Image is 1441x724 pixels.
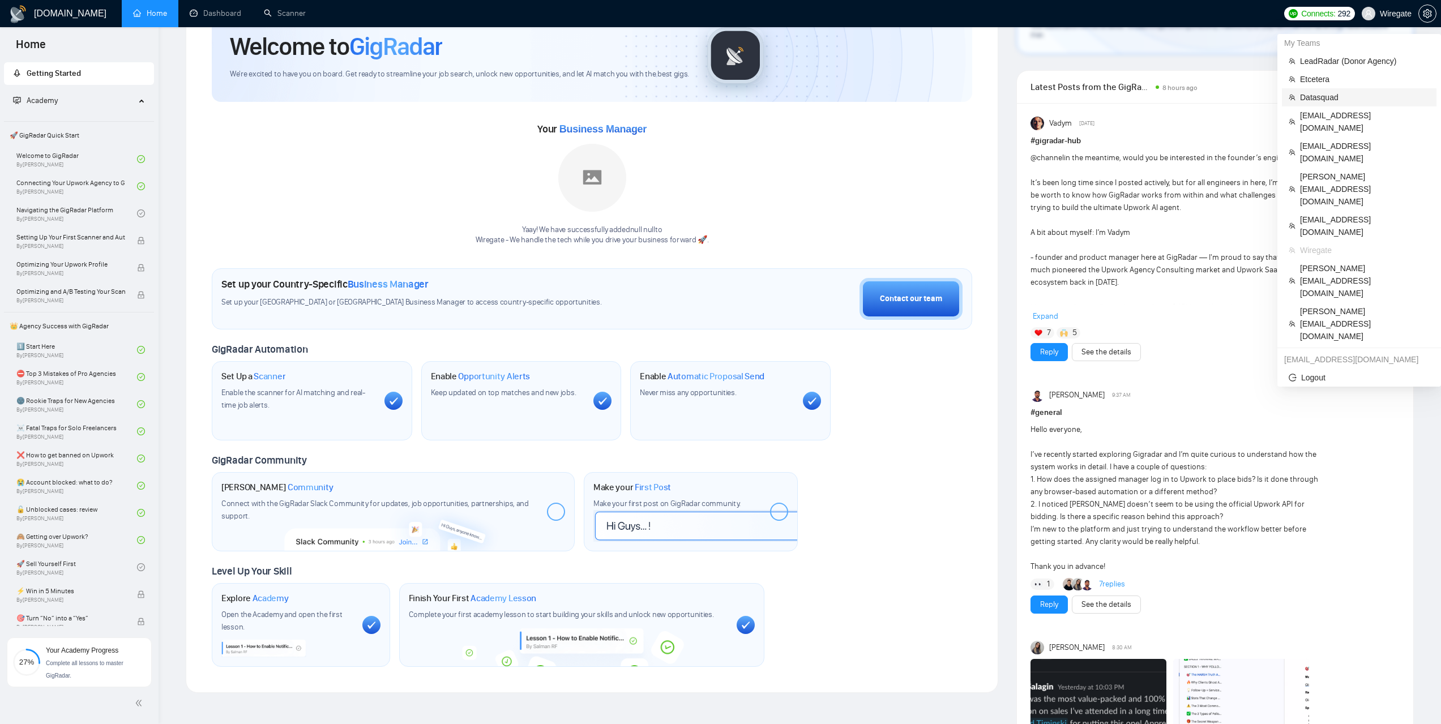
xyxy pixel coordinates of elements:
[135,697,146,709] span: double-left
[137,536,145,544] span: check-circle
[558,144,626,212] img: placeholder.png
[1112,642,1132,653] span: 8:30 AM
[5,124,153,147] span: 🚀 GigRadar Quick Start
[1030,152,1325,401] div: in the meantime, would you be interested in the founder’s engineering blog? It’s been long time s...
[137,291,145,299] span: lock
[1072,343,1141,361] button: See the details
[13,658,40,666] span: 27%
[212,454,307,466] span: GigRadar Community
[537,123,647,135] span: Your
[16,392,137,417] a: 🌚 Rookie Traps for New AgenciesBy[PERSON_NAME]
[1418,9,1436,18] a: setting
[409,610,714,619] span: Complete your first academy lesson to start building your skills and unlock new opportunities.
[16,585,125,597] span: ⚡ Win in 5 Minutes
[1030,117,1044,130] img: Vadym
[16,286,125,297] span: Optimizing and A/B Testing Your Scanner for Better Results
[1289,149,1295,156] span: team
[46,646,118,654] span: Your Academy Progress
[190,8,241,18] a: dashboardDashboard
[1289,76,1295,83] span: team
[137,482,145,490] span: check-circle
[1079,118,1094,128] span: [DATE]
[221,278,429,290] h1: Set up your Country-Specific
[285,499,502,551] img: slackcommunity-bg.png
[221,593,289,604] h1: Explore
[1300,305,1430,342] span: [PERSON_NAME][EMAIL_ADDRESS][DOMAIN_NAME]
[16,500,137,525] a: 🔓 Unblocked cases: reviewBy[PERSON_NAME]
[1112,390,1131,400] span: 9:37 AM
[16,243,125,250] span: By [PERSON_NAME]
[16,624,125,631] span: By [PERSON_NAME]
[1030,406,1400,419] h1: # general
[1162,84,1198,92] span: 8 hours ago
[1289,9,1298,18] img: upwork-logo.png
[221,371,285,382] h1: Set Up a
[1030,388,1044,402] img: Preet Patel
[137,618,145,626] span: lock
[137,427,145,435] span: check-circle
[1034,580,1042,588] img: 👀
[458,371,530,382] span: Opportunity Alerts
[1418,5,1436,23] button: setting
[1081,598,1131,611] a: See the details
[27,68,81,78] span: Getting Started
[9,5,27,23] img: logo
[476,225,709,246] div: Yaay! We have successfully added null null to
[860,278,963,320] button: Contact our team
[212,565,292,577] span: Level Up Your Skill
[221,499,529,521] span: Connect with the GigRadar Slack Community for updates, job opportunities, partnerships, and support.
[137,400,145,408] span: check-circle
[221,610,343,632] span: Open the Academy and open the first lesson.
[1030,80,1152,94] span: Latest Posts from the GigRadar Community
[137,373,145,381] span: check-circle
[1033,311,1058,321] span: Expand
[1300,73,1430,85] span: Etcetera
[16,297,125,304] span: By [PERSON_NAME]
[668,371,764,382] span: Automatic Proposal Send
[133,8,167,18] a: homeHome
[16,174,137,199] a: Connecting Your Upwork Agency to GigRadarBy[PERSON_NAME]
[16,270,125,277] span: By [PERSON_NAME]
[137,563,145,571] span: check-circle
[1081,578,1093,590] img: Preet Patel
[27,96,58,105] span: Academy
[16,419,137,444] a: ☠️ Fatal Traps for Solo FreelancersBy[PERSON_NAME]
[1030,343,1068,361] button: Reply
[137,209,145,217] span: check-circle
[1338,7,1350,20] span: 292
[1289,277,1295,284] span: team
[1289,118,1295,125] span: team
[1300,91,1430,104] span: Datasquad
[1030,22,1387,40] span: Your subscription will be renewed. To keep things running smoothly, make sure your payment method...
[16,473,137,498] a: 😭 Account blocked: what to do?By[PERSON_NAME]
[221,482,333,493] h1: [PERSON_NAME]
[16,597,125,603] span: By [PERSON_NAME]
[1047,327,1051,339] span: 7
[1030,153,1064,162] span: @channel
[1072,596,1141,614] button: See the details
[1060,329,1068,337] img: 🙌
[476,235,709,246] p: Wiregate - We handle the tech while you drive your business forward 🚀 .
[593,499,741,508] span: Make your first post on GigRadar community.
[1301,7,1335,20] span: Connects:
[13,96,58,105] span: Academy
[1419,9,1436,18] span: setting
[1300,213,1430,238] span: [EMAIL_ADDRESS][DOMAIN_NAME]
[1049,641,1105,654] span: [PERSON_NAME]
[1300,109,1430,134] span: [EMAIL_ADDRESS][DOMAIN_NAME]
[1300,244,1430,256] span: Wiregate
[137,346,145,354] span: check-circle
[1289,247,1295,254] span: team
[1300,170,1430,208] span: [PERSON_NAME][EMAIL_ADDRESS][DOMAIN_NAME]
[16,446,137,471] a: ❌ How to get banned on UpworkBy[PERSON_NAME]
[137,509,145,517] span: check-circle
[1365,10,1372,18] span: user
[1040,598,1058,611] a: Reply
[212,343,307,355] span: GigRadar Automation
[1300,262,1430,299] span: [PERSON_NAME][EMAIL_ADDRESS][DOMAIN_NAME]
[16,201,137,226] a: Navigating the GigRadar PlatformBy[PERSON_NAME]
[16,337,137,362] a: 1️⃣ Start HereBy[PERSON_NAME]
[1289,320,1295,327] span: team
[4,62,154,85] li: Getting Started
[137,455,145,462] span: check-circle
